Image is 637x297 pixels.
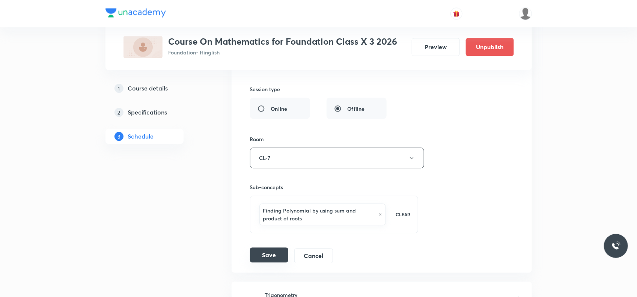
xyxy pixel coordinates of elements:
[412,38,460,56] button: Preview
[250,183,419,191] h6: Sub-concepts
[250,247,288,262] button: Save
[128,84,168,93] h5: Course details
[123,36,163,58] img: 80CB2856-F2C6-4970-9453-0E0F91DEA948_plus.png
[128,108,167,117] h5: Specifications
[453,10,460,17] img: avatar
[105,105,208,120] a: 2Specifications
[450,8,462,20] button: avatar
[105,81,208,96] a: 1Course details
[250,135,264,143] h6: Room
[114,108,123,117] p: 2
[169,36,398,47] h3: Course On Mathematics for Foundation Class X 3 2026
[105,8,166,17] img: Company Logo
[114,84,123,93] p: 1
[169,48,398,56] p: Foundation • Hinglish
[105,8,166,19] a: Company Logo
[263,207,375,222] h6: Finding Polynomial by using sum and product of roots
[466,38,514,56] button: Unpublish
[250,85,280,93] h6: Session type
[250,148,424,168] button: CL-7
[294,248,333,263] button: Cancel
[519,7,532,20] img: Dipti
[396,211,410,218] p: CLEAR
[128,132,154,141] h5: Schedule
[114,132,123,141] p: 3
[611,241,620,250] img: ttu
